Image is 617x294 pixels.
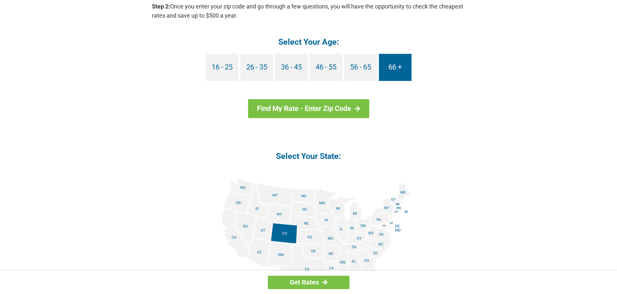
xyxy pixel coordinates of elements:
[240,54,273,81] a: 26 - 35
[152,37,465,47] h4: Select Your Age:
[379,54,412,81] a: 66 +
[310,54,342,81] a: 46 - 55
[248,99,369,118] a: Find My Rate - Enter Zip Code
[344,54,377,81] a: 56 - 65
[268,276,349,289] a: Get Rates
[206,54,238,81] a: 16 - 25
[275,54,308,81] a: 36 - 45
[152,3,170,10] b: Step 2:
[152,151,465,162] h4: Select Your State:
[152,2,465,20] p: Once you enter your zip code and go through a few questions, you will have the opportunity to che...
